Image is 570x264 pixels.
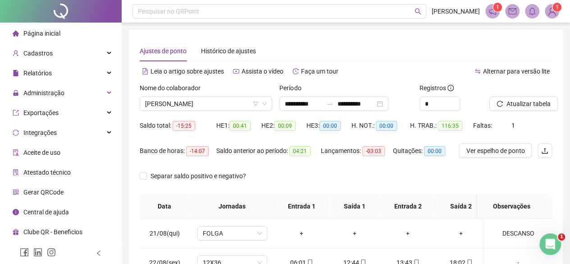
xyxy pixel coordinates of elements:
[23,109,59,116] span: Exportações
[150,68,224,75] span: Leia o artigo sobre ajustes
[493,3,502,12] sup: 1
[23,208,69,216] span: Central de ajuda
[289,146,310,156] span: 04:21
[415,8,421,15] span: search
[150,230,180,237] span: 21/08(qui)
[23,50,53,57] span: Cadastros
[292,68,299,74] span: history
[528,7,536,15] span: bell
[488,7,497,15] span: notification
[142,68,148,74] span: file-text
[173,121,195,131] span: -15:25
[438,121,462,131] span: 116:35
[23,189,64,196] span: Gerar QRCode
[328,194,381,219] th: Saída 1
[275,194,328,219] th: Entrada 1
[13,209,19,215] span: info-circle
[13,229,19,235] span: gift
[13,149,19,156] span: audit
[539,233,561,255] iframe: Intercom live chat
[492,228,545,238] div: DESCANSO
[541,147,548,154] span: upload
[13,70,19,76] span: file
[253,101,258,107] span: filter
[140,120,216,131] div: Saldo total:
[447,85,454,91] span: info-circle
[326,100,333,107] span: swap-right
[362,146,385,156] span: -03:03
[13,189,19,195] span: qrcode
[497,101,503,107] span: reload
[13,30,19,37] span: home
[410,120,473,131] div: H. TRAB.:
[96,250,102,256] span: left
[216,120,261,131] div: HE 1:
[420,83,454,93] span: Registros
[489,97,558,111] button: Atualizar tabela
[20,248,29,257] span: facebook
[242,68,283,75] span: Assista o vídeo
[326,100,333,107] span: to
[23,69,52,77] span: Relatórios
[434,194,488,219] th: Saída 2
[508,7,516,15] span: mail
[483,68,550,75] span: Alternar para versão lite
[442,228,480,238] div: +
[545,5,559,18] img: 91916
[201,47,256,55] span: Histórico de ajustes
[306,120,351,131] div: HE 3:
[335,228,374,238] div: +
[274,121,296,131] span: 00:09
[393,146,456,156] div: Quitações:
[301,68,338,75] span: Faça um tour
[23,169,71,176] span: Atestado técnico
[140,146,216,156] div: Banco de horas:
[478,194,545,219] th: Observações
[140,194,189,219] th: Data
[13,50,19,56] span: user-add
[381,194,434,219] th: Entrada 2
[496,4,499,10] span: 1
[186,146,209,156] span: -14:07
[459,144,532,158] button: Ver espelho de ponto
[23,129,57,136] span: Integrações
[552,3,561,12] sup: Atualize o seu contato no menu Meus Dados
[388,228,427,238] div: +
[13,130,19,136] span: sync
[319,121,341,131] span: 00:00
[23,89,64,97] span: Administração
[13,110,19,116] span: export
[262,101,267,107] span: down
[229,121,251,131] span: 00:41
[23,228,82,236] span: Clube QR - Beneficios
[23,30,60,37] span: Página inicial
[556,4,559,10] span: 1
[376,121,397,131] span: 00:00
[473,122,493,129] span: Faltas:
[233,68,239,74] span: youtube
[279,83,307,93] label: Período
[13,90,19,96] span: lock
[47,248,56,257] span: instagram
[558,233,565,241] span: 1
[432,6,480,16] span: [PERSON_NAME]
[474,68,481,74] span: swap
[351,120,410,131] div: H. NOT.:
[511,122,515,129] span: 1
[23,149,60,156] span: Aceite de uso
[145,97,267,111] span: CLÁUDIA APARECIDA DA ROCHA
[282,228,321,238] div: +
[140,83,206,93] label: Nome do colaborador
[33,248,42,257] span: linkedin
[485,201,538,211] span: Observações
[140,47,187,55] span: Ajustes de ponto
[424,146,445,156] span: 00:00
[261,120,306,131] div: HE 2:
[203,227,262,240] span: FOLGA
[321,146,393,156] div: Lançamentos:
[466,146,524,156] span: Ver espelho de ponto
[147,171,250,181] span: Separar saldo positivo e negativo?
[13,169,19,176] span: solution
[506,99,551,109] span: Atualizar tabela
[216,146,321,156] div: Saldo anterior ao período:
